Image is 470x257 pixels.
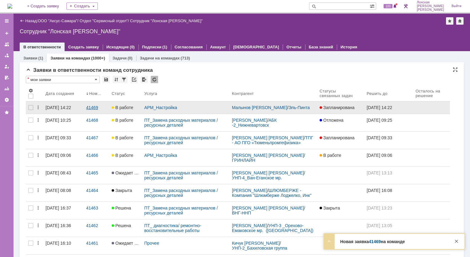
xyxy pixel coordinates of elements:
[317,101,364,114] a: Запланирована
[232,135,314,145] a: ТПГ - АО ПГО «Тюменьпромгефизика»
[112,188,132,193] span: Закрыта
[7,4,12,9] img: logo
[232,206,304,210] a: [PERSON_NAME] [PERSON_NAME]
[417,1,444,4] span: Лонская
[416,89,443,98] div: Осталось на решение
[2,51,12,60] a: Заявки в моей ответственности
[27,77,29,81] div: Настройки списка отличаются от сохраненных в виде
[367,188,392,193] span: [DATE] 16:08
[413,86,450,101] th: Осталось на решение
[320,206,340,210] span: Закрыта
[109,184,142,202] a: Закрыта
[68,45,99,49] a: Создать заявку
[89,91,102,96] div: Номер
[364,114,413,131] a: [DATE] 09:25
[320,118,344,123] span: Отложена
[232,241,280,246] a: Кичук [PERSON_NAME]
[46,170,71,175] div: [DATE] 08:43
[232,188,267,193] a: [PERSON_NAME]
[23,56,37,60] a: Заявки
[2,62,12,71] a: Мои заявки
[2,95,12,105] a: Настройки
[144,135,219,145] a: ПТ_Замена расходных материалов / ресурсных деталей
[109,114,142,131] a: В работе
[232,153,304,158] a: [PERSON_NAME] [PERSON_NAME]
[91,56,105,60] div: (1000+)
[286,45,301,49] a: Отчеты
[84,219,109,237] a: 41462
[446,17,453,25] div: Добавить в избранное
[364,184,413,202] a: [DATE] 16:08
[232,206,315,215] div: /
[84,114,109,131] a: 41468
[232,105,315,110] div: /
[232,241,315,251] div: /
[46,223,71,228] div: [DATE] 16:36
[46,241,71,246] div: [DATE] 16:10
[46,188,71,193] div: [DATE] 08:08
[456,17,464,25] div: Сделать домашней страницей
[36,118,41,123] div: Действия
[2,73,12,83] a: Мои согласования
[144,153,177,158] a: АРМ_Настройка
[112,105,133,110] span: В работе
[130,18,203,23] div: Сотрудник "Лонская [PERSON_NAME]"
[26,67,153,73] span: Заявки в ответственности команд сотрудника
[367,135,392,140] span: [DATE] 09:33
[142,86,229,101] th: Услуга
[46,118,71,123] div: [DATE] 10:25
[86,135,107,140] div: 41467
[112,223,131,228] span: Решена
[320,135,355,140] span: Запланирована
[86,153,107,158] div: 41466
[36,188,41,193] div: Действия
[364,219,413,237] a: [DATE] 13:05
[369,239,381,244] a: 41469
[50,56,90,60] a: Заявки на командах
[36,135,41,140] div: Действия
[229,86,317,101] th: Контрагент
[144,118,219,128] a: ПТ_Замена расходных материалов / ресурсных деталей
[109,101,142,114] a: В работе
[233,45,279,49] a: [DEMOGRAPHIC_DATA]
[109,86,142,101] th: Статус
[142,45,161,49] a: Подписки
[232,153,315,163] div: /
[232,175,284,185] a: УНП-4_Ван-Еганское мр. ([GEOGRAPHIC_DATA])
[109,167,142,184] a: Ожидает ответа контрагента
[181,56,190,60] div: (713)
[151,76,158,83] div: Обновлять список
[86,118,107,123] div: 41468
[86,170,107,175] div: 41465
[232,210,251,215] a: ВНГ-ННП
[144,241,159,246] a: Прочее
[84,101,109,114] a: 41469
[84,202,109,219] a: 41463
[112,241,173,246] span: Ожидает ответа контрагента
[84,86,109,101] th: Номер
[113,76,120,83] div: Сортировка...
[309,45,333,49] a: База знаний
[37,18,38,23] div: |
[367,206,392,210] span: [DATE] 13:23
[364,167,413,184] a: [DATE] 13:13
[102,76,110,83] div: Сохранить вид
[80,18,130,23] div: /
[86,188,107,193] div: 41464
[367,170,392,175] span: [DATE] 13:13
[112,153,133,158] span: В работе
[28,88,33,93] span: Настройки
[84,184,109,202] a: 41464
[232,223,267,228] a: [PERSON_NAME]
[43,149,84,166] a: [DATE] 09:06
[84,132,109,149] a: 41467
[2,39,12,49] a: Заявки на командах
[367,91,388,96] div: Решить до
[84,149,109,166] a: 41466
[341,45,357,49] a: История
[38,18,78,23] a: ООО "Аксус-Самара"
[84,237,109,254] a: 41461
[232,118,267,123] a: [PERSON_NAME]
[43,167,84,184] a: [DATE] 08:43
[317,202,364,219] a: Закрыта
